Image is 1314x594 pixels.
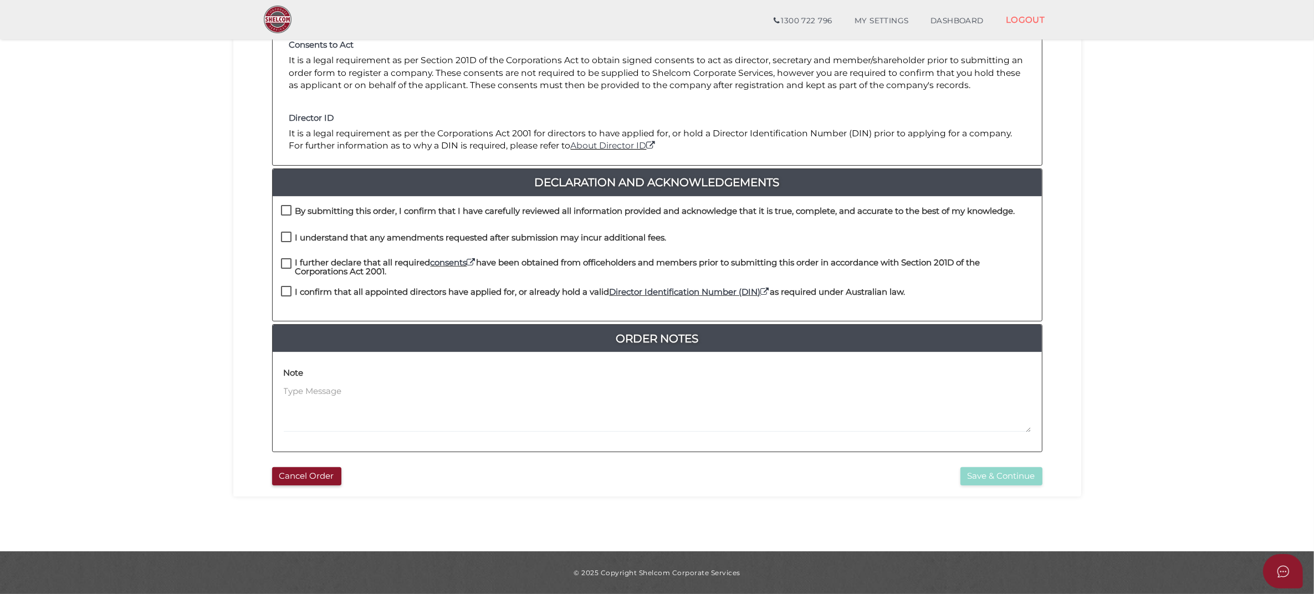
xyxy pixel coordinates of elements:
a: 1300 722 796 [763,10,843,32]
h4: I confirm that all appointed directors have applied for, or already hold a valid as required unde... [295,288,906,297]
a: Director Identification Number (DIN) [610,286,770,297]
a: Declaration And Acknowledgements [273,173,1042,191]
h4: By submitting this order, I confirm that I have carefully reviewed all information provided and a... [295,207,1015,216]
p: It is a legal requirement as per the Corporations Act 2001 for directors to have applied for, or ... [289,127,1025,152]
a: About Director ID [571,140,657,151]
div: © 2025 Copyright Shelcom Corporate Services [242,568,1073,577]
h4: I further declare that all required have been obtained from officeholders and members prior to su... [295,258,1034,276]
p: It is a legal requirement as per Section 201D of the Corporations Act to obtain signed consents t... [289,54,1025,91]
h4: Director ID [289,114,1025,123]
button: Save & Continue [960,467,1042,485]
a: Order Notes [273,330,1042,347]
h4: I understand that any amendments requested after submission may incur additional fees. [295,233,667,243]
h4: Consents to Act [289,40,1025,50]
h4: Note [284,368,304,378]
a: consents [431,257,477,268]
button: Cancel Order [272,467,341,485]
a: LOGOUT [995,8,1056,31]
button: Open asap [1263,554,1303,588]
a: MY SETTINGS [843,10,920,32]
a: DASHBOARD [919,10,995,32]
